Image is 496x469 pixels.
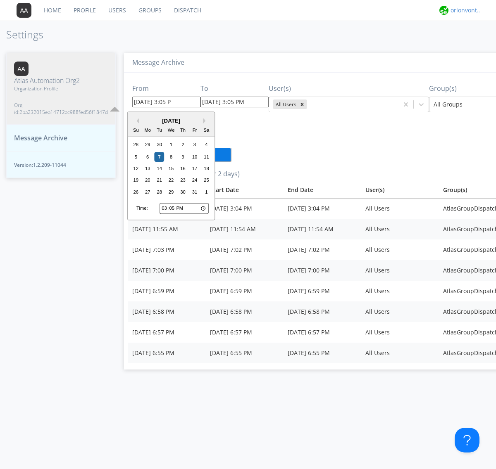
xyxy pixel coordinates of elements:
[190,175,200,185] div: Choose Friday, October 24th, 2025
[210,328,279,336] div: [DATE] 6:57 PM
[14,161,108,168] span: Version: 1.2.209-11044
[155,140,165,150] div: Choose Tuesday, September 30th, 2025
[190,126,200,135] div: Fr
[178,187,188,197] div: Choose Thursday, October 30th, 2025
[455,428,479,452] iframe: Toggle Customer Support
[210,349,279,357] div: [DATE] 6:55 PM
[132,246,202,254] div: [DATE] 7:03 PM
[14,62,29,76] img: 373638.png
[202,187,212,197] div: Choose Saturday, November 1st, 2025
[288,349,357,357] div: [DATE] 6:55 PM
[210,204,279,213] div: [DATE] 3:04 PM
[288,287,357,295] div: [DATE] 6:59 PM
[14,76,108,85] span: Atlas Automation Org2
[132,308,202,316] div: [DATE] 6:58 PM
[210,266,279,275] div: [DATE] 7:00 PM
[160,203,209,214] input: Time
[361,182,439,198] th: User(s)
[288,266,357,275] div: [DATE] 7:00 PM
[14,85,108,92] span: Organization Profile
[451,6,482,14] div: orionvontas+atlas+automation+org2
[202,152,212,162] div: Choose Saturday, October 11th, 2025
[365,287,435,295] div: All Users
[130,139,212,198] div: month 2025-10
[202,175,212,185] div: Choose Saturday, October 25th, 2025
[131,140,141,150] div: Choose Sunday, September 28th, 2025
[14,133,67,143] span: Message Archive
[206,182,284,198] th: Toggle SortBy
[155,187,165,197] div: Choose Tuesday, October 28th, 2025
[166,152,176,162] div: Choose Wednesday, October 8th, 2025
[143,140,153,150] div: Choose Monday, September 29th, 2025
[143,175,153,185] div: Choose Monday, October 20th, 2025
[136,205,148,212] div: Time:
[365,308,435,316] div: All Users
[439,6,448,15] img: 29d36aed6fa347d5a1537e7736e6aa13
[269,85,429,92] h3: User(s)
[155,126,165,135] div: Tu
[284,182,361,198] th: Toggle SortBy
[6,151,116,178] button: Version:1.2.209-11044
[155,152,165,162] div: Choose Tuesday, October 7th, 2025
[143,126,153,135] div: Mo
[288,204,357,213] div: [DATE] 3:04 PM
[6,125,116,152] button: Message Archive
[190,152,200,162] div: Choose Friday, October 10th, 2025
[365,328,435,336] div: All Users
[210,308,279,316] div: [DATE] 6:58 PM
[298,99,307,109] div: Remove All Users
[131,187,141,197] div: Choose Sunday, October 26th, 2025
[166,175,176,185] div: Choose Wednesday, October 22nd, 2025
[132,287,202,295] div: [DATE] 6:59 PM
[128,117,215,125] div: [DATE]
[14,102,108,116] span: Org id: 2ba232015ea14712ac988fed56f1847d
[132,266,202,275] div: [DATE] 7:00 PM
[365,225,435,233] div: All Users
[143,152,153,162] div: Choose Monday, October 6th, 2025
[288,246,357,254] div: [DATE] 7:02 PM
[273,99,298,109] div: All Users
[288,328,357,336] div: [DATE] 6:57 PM
[143,187,153,197] div: Choose Monday, October 27th, 2025
[288,225,357,233] div: [DATE] 11:54 AM
[155,175,165,185] div: Choose Tuesday, October 21st, 2025
[210,287,279,295] div: [DATE] 6:59 PM
[288,308,357,316] div: [DATE] 6:58 PM
[131,126,141,135] div: Su
[365,266,435,275] div: All Users
[210,225,279,233] div: [DATE] 11:54 AM
[200,85,269,92] h3: To
[178,126,188,135] div: Th
[365,204,435,213] div: All Users
[132,328,202,336] div: [DATE] 6:57 PM
[132,225,202,233] div: [DATE] 11:55 AM
[131,152,141,162] div: Choose Sunday, October 5th, 2025
[365,246,435,254] div: All Users
[365,349,435,357] div: All Users
[166,140,176,150] div: Choose Wednesday, October 1st, 2025
[178,152,188,162] div: Choose Thursday, October 9th, 2025
[6,53,116,125] button: Atlas Automation Org2Organization ProfileOrg id:2ba232015ea14712ac988fed56f1847d
[143,163,153,173] div: Choose Monday, October 13th, 2025
[178,163,188,173] div: Choose Thursday, October 16th, 2025
[202,140,212,150] div: Choose Saturday, October 4th, 2025
[132,85,200,92] h3: From
[166,126,176,135] div: We
[131,163,141,173] div: Choose Sunday, October 12th, 2025
[155,163,165,173] div: Choose Tuesday, October 14th, 2025
[190,163,200,173] div: Choose Friday, October 17th, 2025
[166,187,176,197] div: Choose Wednesday, October 29th, 2025
[132,349,202,357] div: [DATE] 6:55 PM
[203,118,209,124] button: Next Month
[178,140,188,150] div: Choose Thursday, October 2nd, 2025
[134,118,139,124] button: Previous Month
[178,175,188,185] div: Choose Thursday, October 23rd, 2025
[210,246,279,254] div: [DATE] 7:02 PM
[17,3,31,18] img: 373638.png
[190,187,200,197] div: Choose Friday, October 31st, 2025
[166,163,176,173] div: Choose Wednesday, October 15th, 2025
[190,140,200,150] div: Choose Friday, October 3rd, 2025
[202,126,212,135] div: Sa
[131,175,141,185] div: Choose Sunday, October 19th, 2025
[202,163,212,173] div: Choose Saturday, October 18th, 2025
